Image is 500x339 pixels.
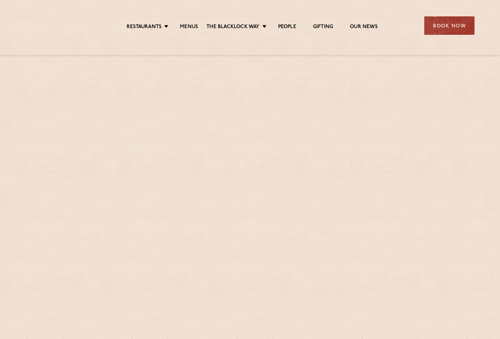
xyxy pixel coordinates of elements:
a: People [278,24,296,31]
a: The Blacklock Way [206,24,259,31]
img: svg%3E [25,6,83,45]
a: Gifting [313,24,333,31]
a: Menus [180,24,198,31]
div: Book Now [424,16,475,35]
a: Restaurants [127,24,162,31]
a: Our News [350,24,378,31]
